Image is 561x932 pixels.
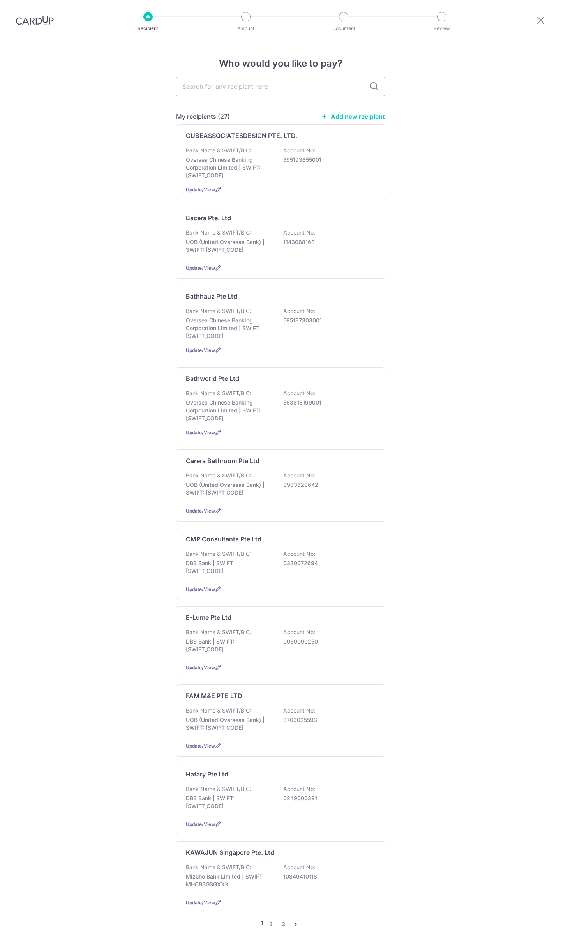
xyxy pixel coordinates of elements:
[511,909,553,928] iframe: Opens a widget where you can find more information
[186,900,215,905] a: Update/View
[186,628,251,636] p: Bank Name & SWIFT/BIC:
[279,920,288,929] a: 3
[283,638,370,646] p: 0039090250
[186,456,259,465] p: Carera Bathroom Pte Ltd
[186,481,273,497] p: UOB (United Overseas Bank) | SWIFT: [SWIFT_CODE]
[186,265,215,271] a: Update/View
[283,873,370,881] p: 10849410118
[315,25,372,32] p: Document
[283,147,315,154] p: Account No:
[283,389,315,397] p: Account No:
[186,821,215,827] a: Update/View
[283,794,370,802] p: 0249000391
[186,785,251,793] p: Bank Name & SWIFT/BIC:
[186,292,237,301] p: Bathhauz Pte Ltd
[186,559,273,575] p: DBS Bank | SWIFT: [SWIFT_CODE]
[186,848,274,857] p: KAWAJUN Singapore Pte. Ltd
[266,920,275,929] a: 2
[413,25,471,32] p: Review
[283,317,370,324] p: 595187303001
[186,374,239,383] p: Bathworld Pte Ltd
[16,16,54,25] img: CardUp
[186,187,215,193] a: Update/View
[283,307,315,315] p: Account No:
[186,156,273,179] p: Oversea Chinese Banking Corporation Limited | SWIFT: [SWIFT_CODE]
[186,638,273,653] p: DBS Bank | SWIFT: [SWIFT_CODE]
[186,430,215,435] a: Update/View
[186,769,228,779] p: Hafary Pte Ltd
[186,586,215,592] a: Update/View
[283,628,315,636] p: Account No:
[186,389,251,397] p: Bank Name & SWIFT/BIC:
[186,707,251,714] p: Bank Name & SWIFT/BIC:
[321,113,385,120] a: Add new recipient
[176,920,385,929] nav: pager
[186,238,273,254] p: UOB (United Overseas Bank) | SWIFT: [SWIFT_CODE]
[283,238,370,246] p: 1143088168
[186,873,273,888] p: Mizuho Bank Limited | SWIFT: MHCBSGSGXXX
[186,665,215,670] a: Update/View
[176,77,385,96] input: Search for any recipient here
[283,716,370,724] p: 3703025593
[186,716,273,732] p: UOB (United Overseas Bank) | SWIFT: [SWIFT_CODE]
[186,794,273,810] p: DBS Bank | SWIFT: [SWIFT_CODE]
[283,785,315,793] p: Account No:
[186,213,231,223] p: Bacera Pte. Ltd
[186,550,251,558] p: Bank Name & SWIFT/BIC:
[186,347,215,353] a: Update/View
[186,147,251,154] p: Bank Name & SWIFT/BIC:
[283,399,370,407] p: 568818199001
[283,472,315,479] p: Account No:
[186,691,242,700] p: FAM M&E PTE LTD
[283,559,370,567] p: 0330072694
[186,613,231,622] p: E-Lume Pte Ltd
[186,508,215,514] a: Update/View
[283,481,370,489] p: 3983629642
[119,25,177,32] p: Recipient
[186,472,251,479] p: Bank Name & SWIFT/BIC:
[186,399,273,422] p: Oversea Chinese Banking Corporation Limited | SWIFT: [SWIFT_CODE]
[283,550,315,558] p: Account No:
[283,863,315,871] p: Account No:
[186,317,273,340] p: Oversea Chinese Banking Corporation Limited | SWIFT: [SWIFT_CODE]
[176,57,385,71] h4: Who would you like to pay?
[176,112,230,121] h5: My recipients (27)
[186,229,251,237] p: Bank Name & SWIFT/BIC:
[186,307,251,315] p: Bank Name & SWIFT/BIC:
[186,131,297,140] p: CUBEASSOCIATESDESIGN PTE. LTD.
[186,743,215,749] a: Update/View
[283,707,315,714] p: Account No:
[261,920,263,929] li: 1
[186,863,251,871] p: Bank Name & SWIFT/BIC:
[283,229,315,237] p: Account No:
[283,156,370,164] p: 595193855001
[217,25,275,32] p: Amount
[186,534,261,544] p: CMP Consultants Pte Ltd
